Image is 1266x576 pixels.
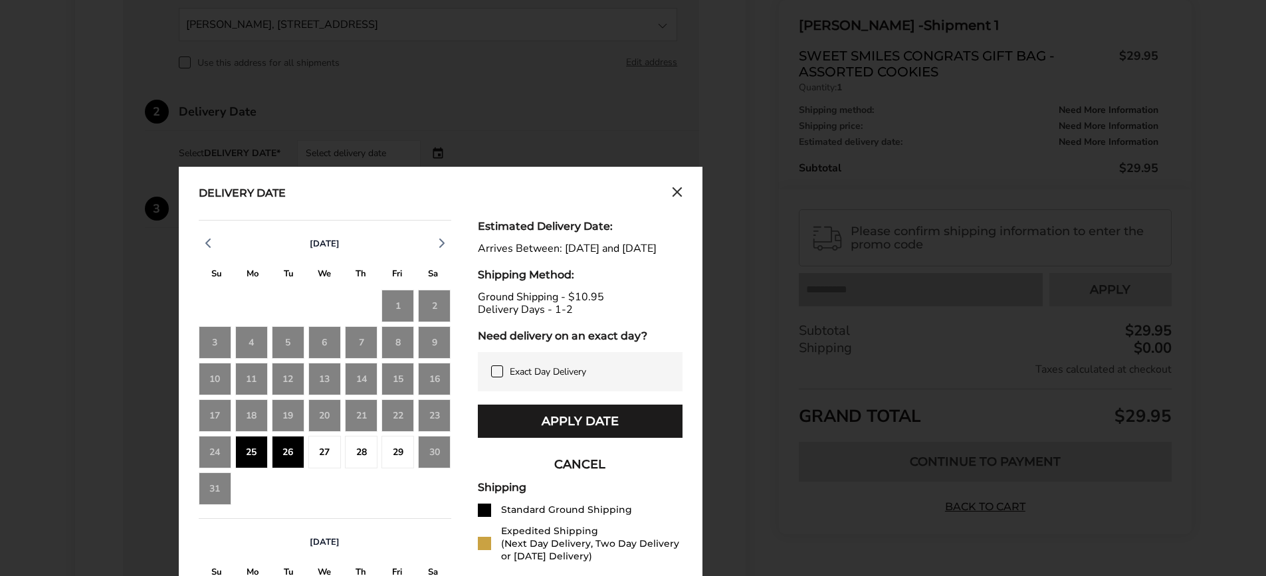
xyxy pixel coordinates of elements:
button: [DATE] [304,536,345,548]
div: S [199,265,235,286]
div: Standard Ground Shipping [501,504,632,516]
button: Apply Date [478,405,683,438]
div: Delivery Date [199,187,286,201]
span: [DATE] [310,238,340,250]
div: T [270,265,306,286]
div: S [415,265,451,286]
button: [DATE] [304,238,345,250]
div: W [306,265,342,286]
button: CANCEL [478,448,683,481]
div: Shipping Method: [478,268,683,281]
div: Shipping [478,481,683,494]
span: [DATE] [310,536,340,548]
div: Expedited Shipping (Next Day Delivery, Two Day Delivery or [DATE] Delivery) [501,525,683,563]
div: Need delivery on an exact day? [478,330,683,342]
span: Exact Day Delivery [510,365,586,378]
div: Arrives Between: [DATE] and [DATE] [478,242,683,255]
div: F [379,265,415,286]
div: T [343,265,379,286]
div: M [235,265,270,286]
div: Estimated Delivery Date: [478,220,683,233]
div: Ground Shipping - $10.95 Delivery Days - 1-2 [478,291,683,316]
button: Close calendar [672,187,683,201]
